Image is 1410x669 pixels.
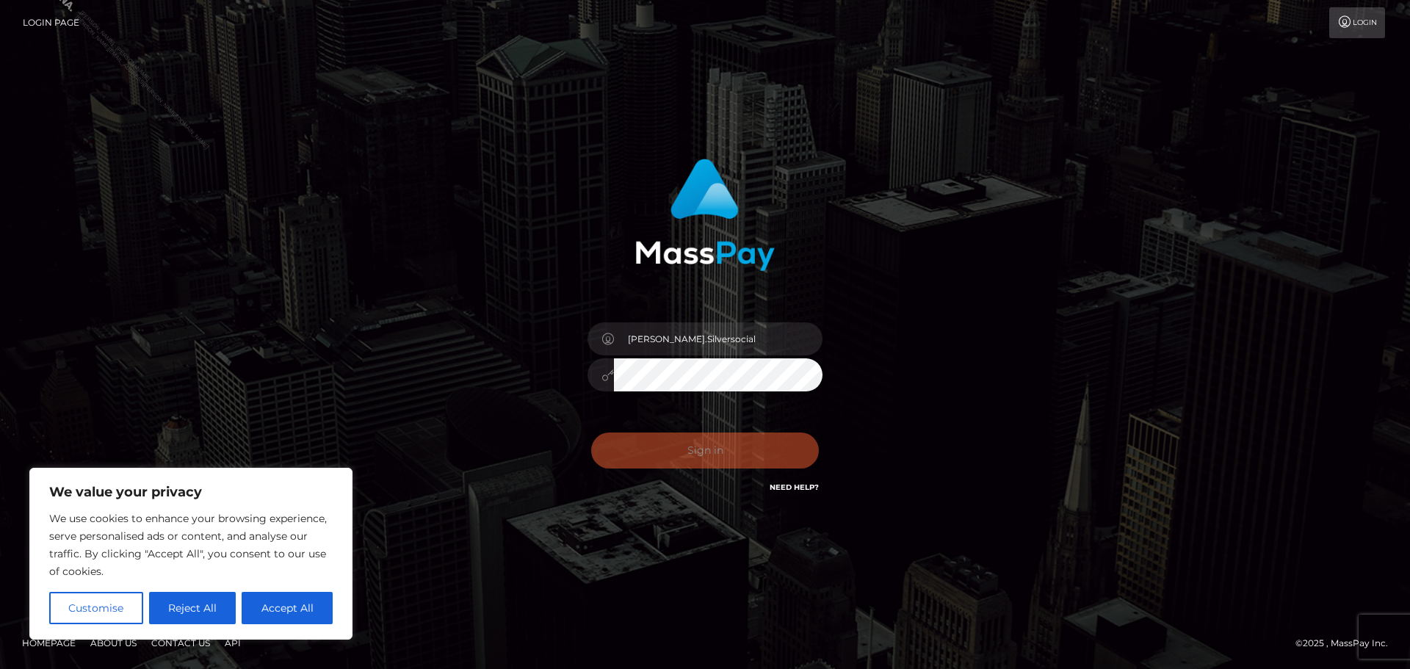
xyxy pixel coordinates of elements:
[614,322,822,355] input: Username...
[16,632,82,654] a: Homepage
[242,592,333,624] button: Accept All
[219,632,247,654] a: API
[145,632,216,654] a: Contact Us
[23,7,79,38] a: Login Page
[1329,7,1385,38] a: Login
[29,468,352,640] div: We value your privacy
[149,592,236,624] button: Reject All
[770,482,819,492] a: Need Help?
[84,632,142,654] a: About Us
[49,510,333,580] p: We use cookies to enhance your browsing experience, serve personalised ads or content, and analys...
[1295,635,1399,651] div: © 2025 , MassPay Inc.
[49,483,333,501] p: We value your privacy
[49,592,143,624] button: Customise
[635,159,775,271] img: MassPay Login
